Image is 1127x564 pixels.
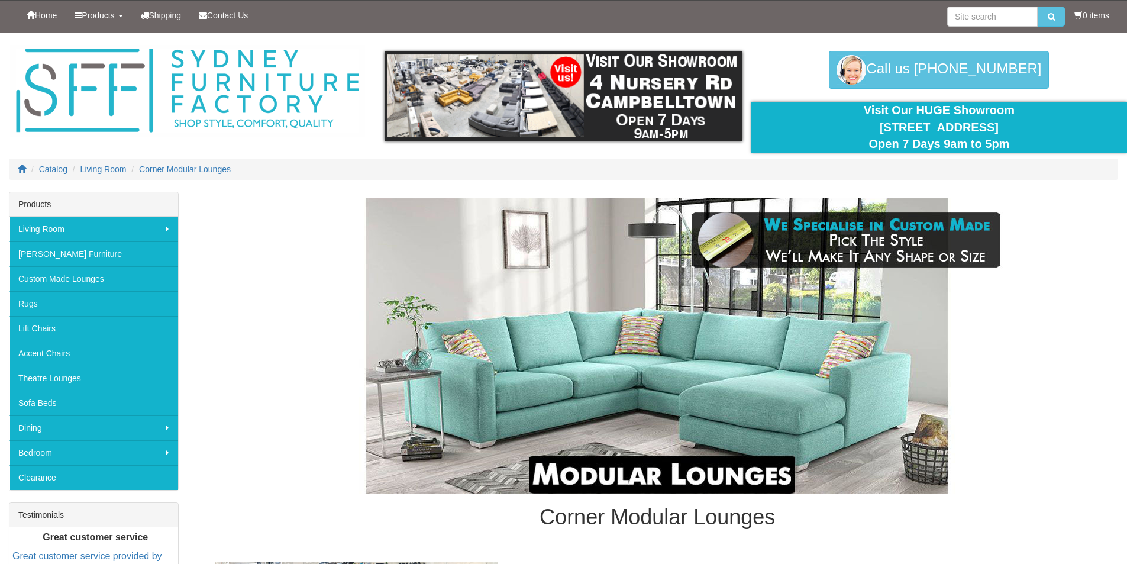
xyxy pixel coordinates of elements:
span: Shipping [149,11,182,20]
a: Sofa Beds [9,391,178,415]
div: Testimonials [9,503,178,527]
div: Products [9,192,178,217]
a: Living Room [80,165,127,174]
div: Visit Our HUGE Showroom [STREET_ADDRESS] Open 7 Days 9am to 5pm [760,102,1118,153]
a: Accent Chairs [9,341,178,366]
a: [PERSON_NAME] Furniture [9,241,178,266]
span: Contact Us [207,11,248,20]
a: Corner Modular Lounges [139,165,231,174]
img: Sydney Furniture Factory [10,45,365,137]
a: Catalog [39,165,67,174]
a: Shipping [132,1,190,30]
img: showroom.gif [385,51,742,141]
a: Home [18,1,66,30]
input: Site search [947,7,1038,27]
h1: Corner Modular Lounges [196,505,1118,529]
a: Products [66,1,131,30]
a: Custom Made Lounges [9,266,178,291]
a: Contact Us [190,1,257,30]
li: 0 items [1074,9,1109,21]
span: Products [82,11,114,20]
a: Clearance [9,465,178,490]
a: Living Room [9,217,178,241]
a: Bedroom [9,440,178,465]
a: Dining [9,415,178,440]
a: Lift Chairs [9,316,178,341]
b: Great customer service [43,532,148,542]
a: Rugs [9,291,178,316]
a: Theatre Lounges [9,366,178,391]
span: Home [35,11,57,20]
img: Corner Modular Lounges [302,198,1012,494]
